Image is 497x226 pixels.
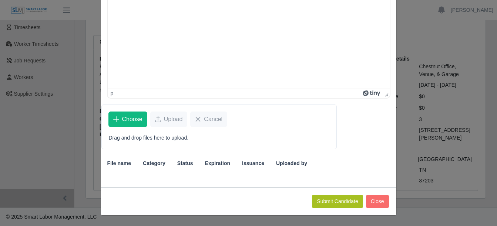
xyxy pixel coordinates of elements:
[363,90,382,96] a: Powered by Tiny
[382,89,390,98] div: Press the Up and Down arrow keys to resize the editor.
[366,195,389,208] button: Close
[177,160,193,167] span: Status
[190,112,227,127] button: Cancel
[150,112,188,127] button: Upload
[205,160,230,167] span: Expiration
[122,115,142,124] span: Choose
[312,195,363,208] button: Submit Candidate
[242,160,264,167] span: Issuance
[109,134,330,142] p: Drag and drop files here to upload.
[204,115,222,124] span: Cancel
[107,160,131,167] span: File name
[164,115,183,124] span: Upload
[143,160,165,167] span: Category
[108,112,147,127] button: Choose
[276,160,307,167] span: Uploaded by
